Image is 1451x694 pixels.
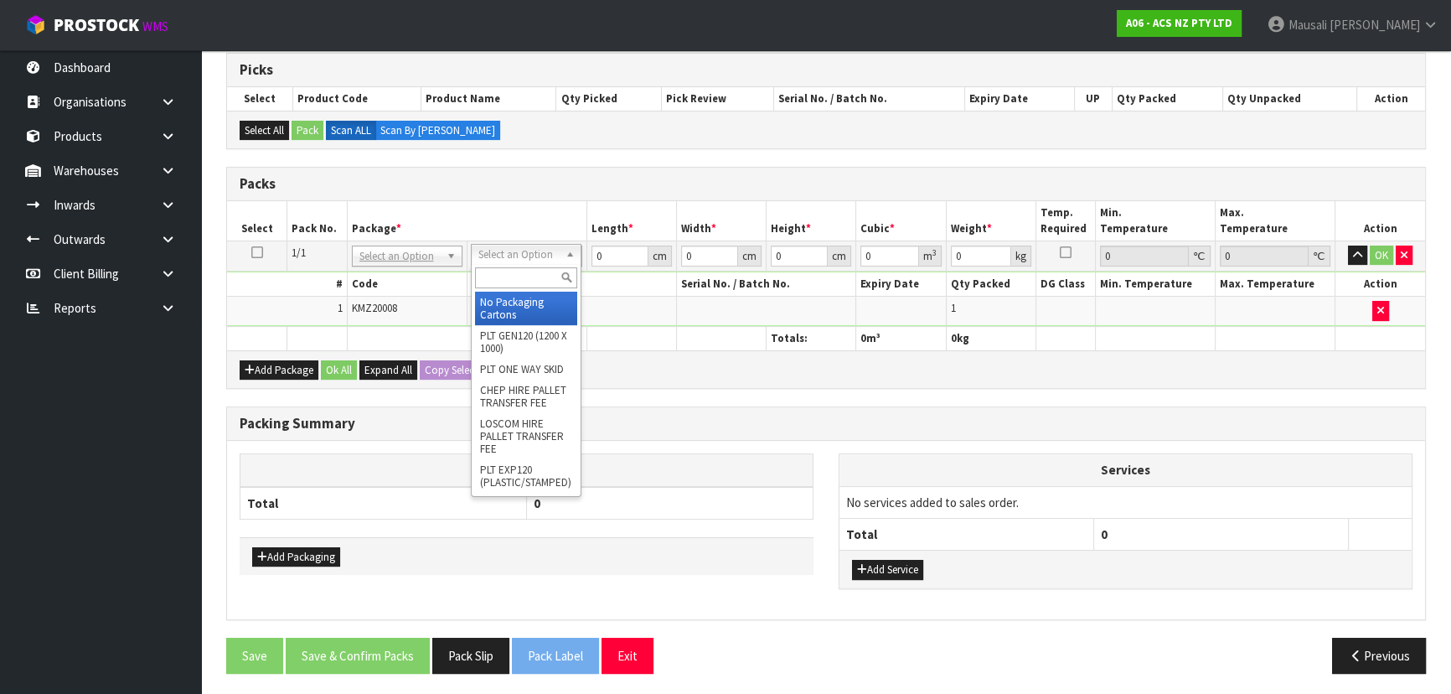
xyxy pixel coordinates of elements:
[359,360,417,381] button: Expand All
[359,246,440,267] span: Select an Option
[946,326,1035,350] th: kg
[240,360,318,381] button: Add Package
[738,246,762,267] div: cm
[240,416,1412,432] h3: Packing Summary
[240,454,813,487] th: Packagings
[478,245,559,265] span: Select an Option
[1101,526,1108,542] span: 0
[1335,272,1425,297] th: Action
[475,325,577,359] li: PLT GEN120 (1200 X 1000)
[475,413,577,459] li: LOSCOM HIRE PALLET TRANSFER FEE
[648,246,672,267] div: cm
[1335,201,1425,241] th: Action
[1189,246,1211,267] div: ℃
[421,87,556,111] th: Product Name
[226,638,283,674] button: Save
[292,121,323,141] button: Pack
[1112,87,1222,111] th: Qty Packed
[475,380,577,413] li: CHEP HIRE PALLET TRANSFER FEE
[1356,87,1425,111] th: Action
[839,518,1094,550] th: Total
[475,292,577,325] li: No Packaging Cartons
[676,272,856,297] th: Serial No. / Batch No.
[475,359,577,380] li: PLT ONE WAY SKID
[227,87,292,111] th: Select
[1223,87,1357,111] th: Qty Unpacked
[767,326,856,350] th: Totals:
[856,272,946,297] th: Expiry Date
[946,272,1035,297] th: Qty Packed
[286,638,430,674] button: Save & Confirm Packs
[25,14,46,35] img: cube-alt.png
[287,201,348,241] th: Pack No.
[475,459,577,493] li: PLT EXP120 (PLASTIC/STAMPED)
[252,547,340,567] button: Add Packaging
[352,301,397,315] span: KMZ20008
[347,272,467,297] th: Code
[1096,272,1216,297] th: Min. Temperature
[1126,16,1232,30] strong: A06 - ACS NZ PTY LTD
[1332,638,1426,674] button: Previous
[1035,272,1096,297] th: DG Class
[856,326,946,350] th: m³
[1288,17,1327,33] span: Mausali
[420,360,493,381] button: Copy Selected
[839,454,1412,486] th: Services
[338,301,343,315] span: 1
[1216,201,1335,241] th: Max. Temperature
[852,560,923,580] button: Add Service
[1370,246,1393,266] button: OK
[1035,201,1096,241] th: Temp. Required
[964,87,1074,111] th: Expiry Date
[774,87,965,111] th: Serial No. / Batch No.
[534,495,540,511] span: 0
[347,201,586,241] th: Package
[767,201,856,241] th: Height
[240,121,289,141] button: Select All
[946,201,1035,241] th: Weight
[54,14,139,36] span: ProStock
[951,301,956,315] span: 1
[932,247,937,258] sup: 3
[467,272,676,297] th: Name
[856,201,946,241] th: Cubic
[662,87,774,111] th: Pick Review
[586,201,676,241] th: Length
[602,638,653,674] button: Exit
[1216,272,1335,297] th: Max. Temperature
[326,121,376,141] label: Scan ALL
[919,246,942,267] div: m
[432,638,509,674] button: Pack Slip
[375,121,500,141] label: Scan By [PERSON_NAME]
[142,18,168,34] small: WMS
[240,62,1412,78] h3: Picks
[1330,17,1420,33] span: [PERSON_NAME]
[860,331,866,345] span: 0
[292,87,421,111] th: Product Code
[227,201,287,241] th: Select
[292,246,306,260] span: 1/1
[364,363,412,377] span: Expand All
[1074,87,1112,111] th: UP
[556,87,662,111] th: Qty Picked
[951,331,957,345] span: 0
[512,638,599,674] button: Pack Label
[676,201,766,241] th: Width
[321,360,357,381] button: Ok All
[1096,201,1216,241] th: Min. Temperature
[240,487,527,520] th: Total
[1011,246,1031,267] div: kg
[240,176,1412,192] h3: Packs
[828,246,851,267] div: cm
[1117,10,1242,37] a: A06 - ACS NZ PTY LTD
[839,486,1412,518] td: No services added to sales order.
[227,272,347,297] th: #
[1309,246,1330,267] div: ℃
